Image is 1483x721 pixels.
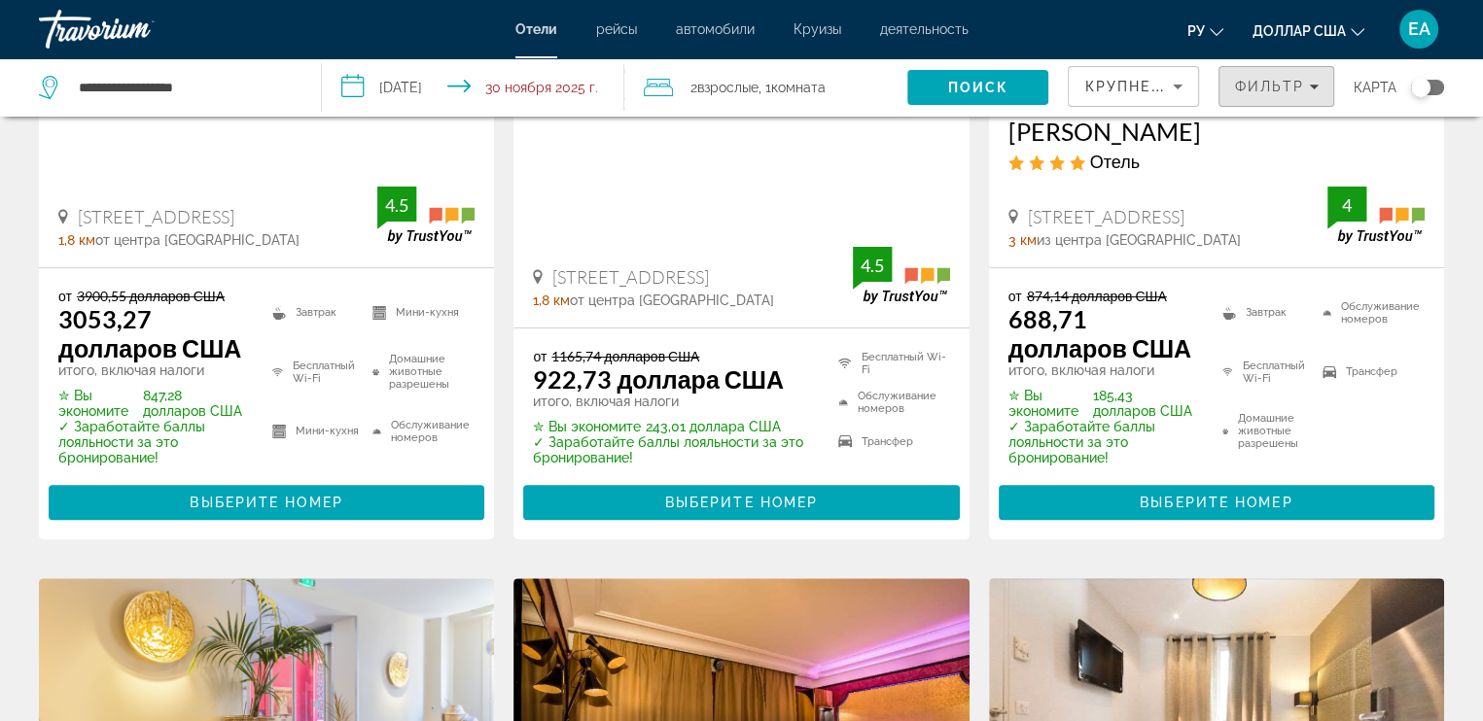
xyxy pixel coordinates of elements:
font: Поиск [947,80,1008,95]
font: 1165,74 долларов США [551,348,699,364]
font: карта [1354,80,1396,95]
font: итого, включая налоги [58,362,204,378]
font: Мини-кухня [296,425,359,437]
font: Мини-кухня [396,306,459,319]
font: Трансфер [862,435,913,448]
font: 243,01 доллара США [646,419,781,434]
button: Выберите дату заезда и выезда [322,58,624,117]
font: Взрослые [697,80,759,95]
img: Значок оценки гостя TrustYou [377,187,475,244]
font: ✮ Вы экономите [1008,388,1078,419]
font: 4 [1342,194,1352,216]
font: 847,28 долларов США [143,388,242,419]
div: 4-звездочный отель [1008,151,1425,172]
a: деятельность [880,21,969,37]
font: 688,71 долларов США [1008,304,1191,362]
a: Травориум [39,4,233,54]
font: от центра [GEOGRAPHIC_DATA] [95,232,300,248]
font: Отель [1090,151,1140,172]
button: Фильтры [1218,66,1334,107]
font: Выберите номер [190,495,342,510]
font: от [58,288,72,304]
a: Отели [515,21,557,37]
input: Поиск отеля [77,73,292,102]
button: Путешественники: 2 взрослых, 0 детей [624,58,907,117]
a: Выберите номер [49,490,484,511]
font: Бесплатный Wi-Fi [1242,360,1304,385]
font: 1,8 км [533,292,570,308]
font: 922,73 доллара США [533,364,784,394]
button: Поиск [907,70,1048,105]
font: Трансфер [1346,365,1397,378]
button: Меню пользователя [1394,9,1444,50]
button: Изменить язык [1187,17,1223,45]
font: от центра [GEOGRAPHIC_DATA] [570,292,774,308]
font: ✓ Заработайте баллы лояльности за это бронирование! [58,419,205,465]
font: Фильтр [1234,79,1304,94]
font: 874,14 долларов США [1027,288,1167,304]
font: 2 [690,80,697,95]
font: итого, включая налоги [1008,362,1154,378]
font: Завтрак [296,306,336,319]
font: Комната [771,80,826,95]
button: Выберите номер [523,485,959,520]
font: 4.5 [385,194,408,216]
button: Выберите номер [49,485,484,520]
font: Выберите номер [665,495,818,510]
font: Бесплатный Wi-Fi [861,351,945,376]
a: автомобили [676,21,755,37]
font: итого, включая налоги [533,394,679,409]
font: Домашние животные разрешены [389,353,449,391]
font: Бесплатный Wi-Fi [293,360,355,385]
font: Выберите номер [1140,495,1292,510]
font: Крупнейшие сбережения [1084,79,1321,94]
font: ЕА [1408,18,1430,39]
font: 3053,27 долларов США [58,304,241,362]
font: ✓ Заработайте баллы лояльности за это бронирование! [533,434,803,465]
font: 3900,55 долларов США [77,288,225,304]
font: Обслуживание номеров [858,390,936,415]
font: , 1 [759,80,771,95]
img: Значок оценки гостя TrustYou [1327,187,1425,244]
font: ру [1187,23,1205,39]
font: Обслуживание номеров [391,419,470,444]
font: Обслуживание номеров [1341,300,1420,326]
font: ✮ Вы экономите [533,419,641,434]
a: рейсы [596,21,637,37]
a: Выберите номер [999,490,1434,511]
button: Изменить валюту [1253,17,1364,45]
font: 4.5 [861,255,884,276]
font: Завтрак [1246,306,1287,319]
font: из центра [GEOGRAPHIC_DATA] [1037,232,1241,248]
font: [STREET_ADDRESS] [552,266,709,288]
mat-select: Сортировать по [1084,75,1183,98]
font: 3 км [1008,232,1037,248]
button: Переключить карту [1396,79,1444,96]
font: ✮ Вы экономите [58,388,128,419]
font: 1,8 км [58,232,95,248]
font: доллар США [1253,23,1346,39]
font: [STREET_ADDRESS] [78,206,234,227]
font: от [533,348,547,364]
a: Круизы [794,21,841,37]
font: от [1008,288,1022,304]
img: Значок оценки гостя TrustYou [853,247,950,304]
a: Выберите номер [523,490,959,511]
font: ✓ Заработайте баллы лояльности за это бронирование! [1008,419,1155,465]
font: 185,43 долларов США [1093,388,1192,419]
button: Выберите номер [999,485,1434,520]
font: [STREET_ADDRESS] [1028,206,1184,227]
font: Домашние животные разрешены [1238,412,1298,450]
